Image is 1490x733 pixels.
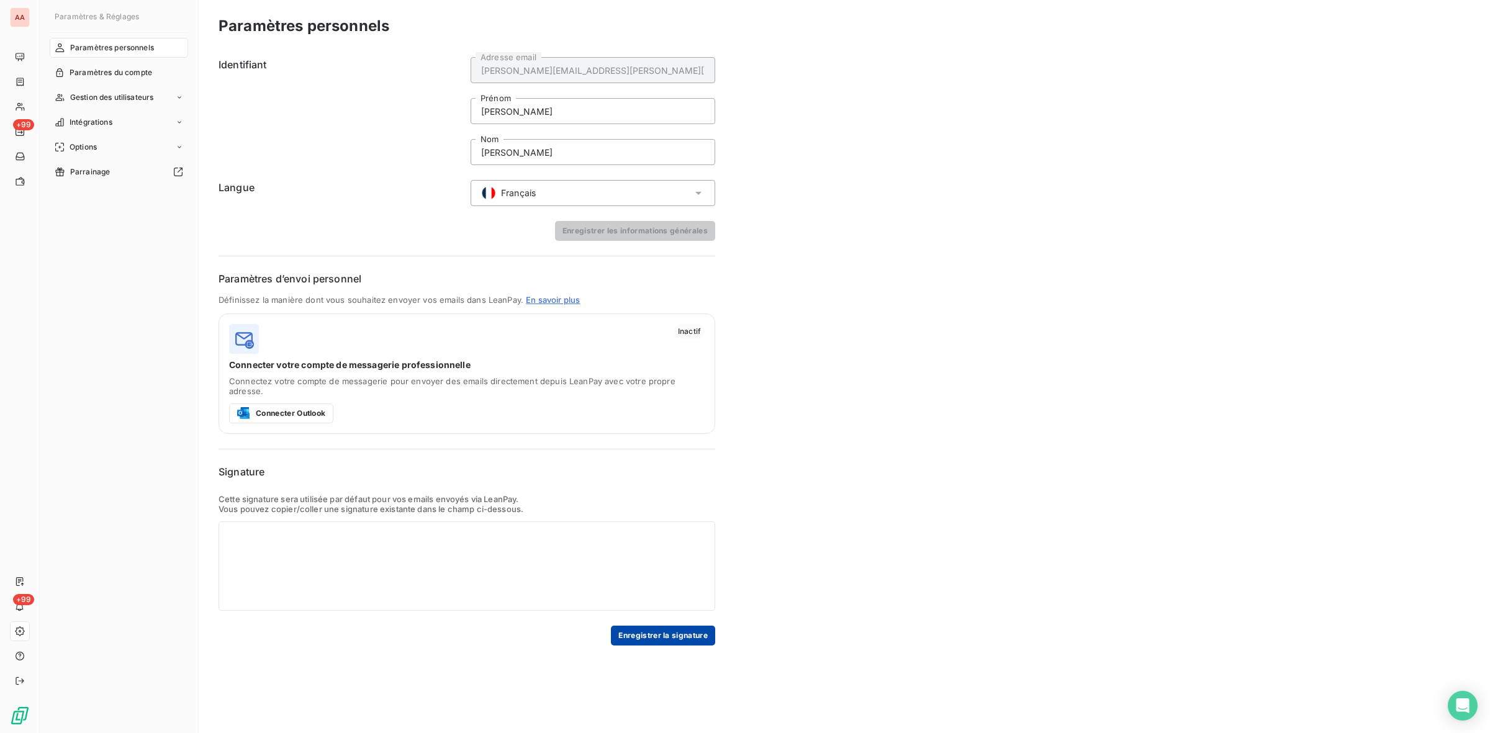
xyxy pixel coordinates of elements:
[10,7,30,27] div: AA
[13,594,34,605] span: +99
[229,403,333,423] button: Connecter Outlook
[471,57,715,83] input: placeholder
[229,324,259,354] img: logo
[10,122,29,142] a: +99
[55,12,139,21] span: Paramètres & Réglages
[1448,691,1478,721] div: Open Intercom Messenger
[674,324,705,339] span: Inactif
[219,494,715,504] p: Cette signature sera utilisée par défaut pour vos emails envoyés via LeanPay.
[471,139,715,165] input: placeholder
[50,137,188,157] a: Options
[611,626,715,645] button: Enregistrer la signature
[13,119,34,130] span: +99
[229,376,705,396] span: Connectez votre compte de messagerie pour envoyer des emails directement depuis LeanPay avec votr...
[70,42,154,53] span: Paramètres personnels
[501,187,536,199] span: Français
[70,117,112,128] span: Intégrations
[219,180,463,206] h6: Langue
[70,142,97,153] span: Options
[555,221,715,241] button: Enregistrer les informations générales
[219,271,715,286] h6: Paramètres d’envoi personnel
[50,162,188,182] a: Parrainage
[526,295,580,305] a: En savoir plus
[10,706,30,726] img: Logo LeanPay
[219,57,463,165] h6: Identifiant
[50,112,188,132] a: Intégrations
[219,504,715,514] p: Vous pouvez copier/coller une signature existante dans le champ ci-dessous.
[70,67,152,78] span: Paramètres du compte
[70,166,111,178] span: Parrainage
[219,464,715,479] h6: Signature
[219,295,523,305] span: Définissez la manière dont vous souhaitez envoyer vos emails dans LeanPay.
[219,15,389,37] h3: Paramètres personnels
[70,92,154,103] span: Gestion des utilisateurs
[50,38,188,58] a: Paramètres personnels
[50,63,188,83] a: Paramètres du compte
[229,359,705,371] span: Connecter votre compte de messagerie professionnelle
[471,98,715,124] input: placeholder
[50,88,188,107] a: Gestion des utilisateurs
